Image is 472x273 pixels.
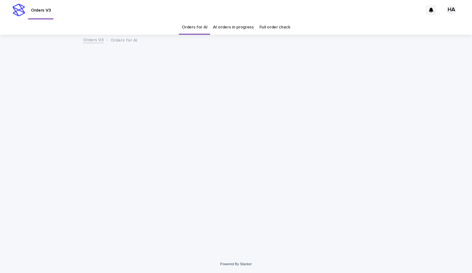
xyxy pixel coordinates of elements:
[446,5,456,15] div: HA
[12,4,25,16] img: stacker-logo-s-only.png
[83,36,104,43] a: Orders V3
[182,20,207,35] a: Orders for AI
[111,36,137,43] p: Orders for AI
[220,262,252,266] a: Powered By Stacker
[213,20,254,35] a: AI orders in progress
[259,20,290,35] a: Full order check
